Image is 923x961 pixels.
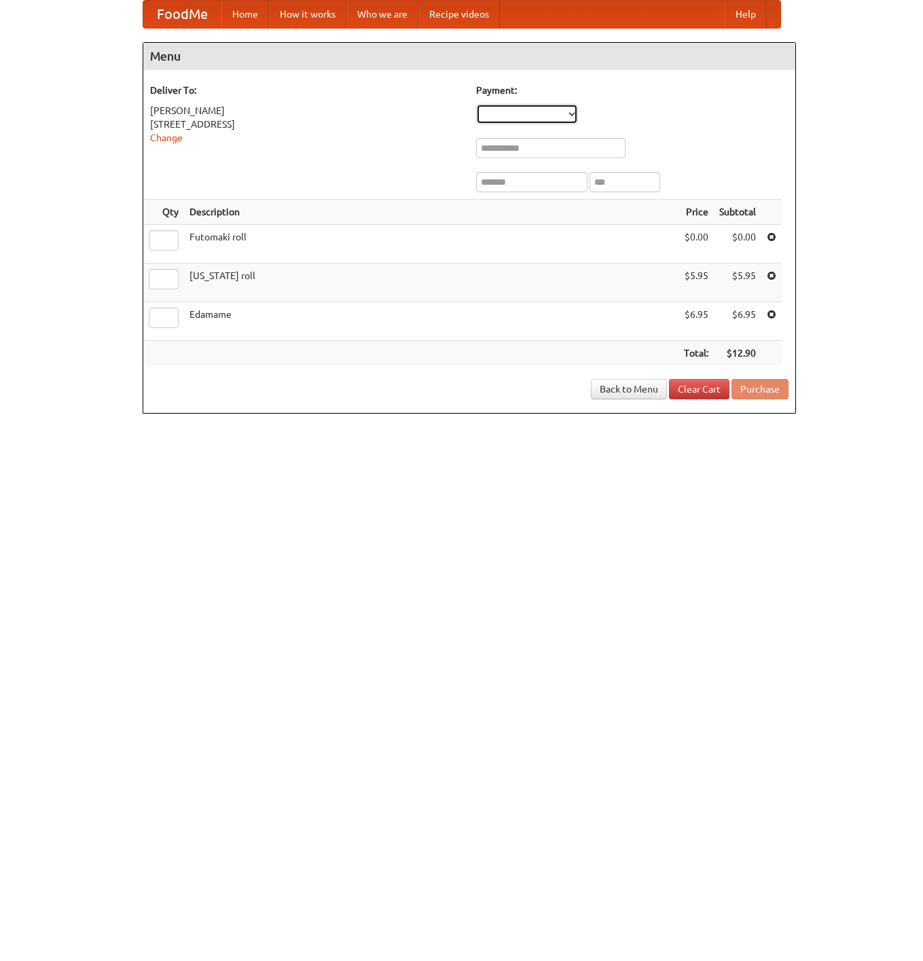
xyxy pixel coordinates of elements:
a: Help [725,1,767,28]
th: Price [678,200,714,225]
div: [PERSON_NAME] [150,104,463,117]
th: Subtotal [714,200,761,225]
td: $6.95 [714,302,761,341]
th: Qty [143,200,184,225]
td: Futomaki roll [184,225,678,264]
h5: Deliver To: [150,84,463,97]
div: [STREET_ADDRESS] [150,117,463,131]
td: $6.95 [678,302,714,341]
th: Description [184,200,678,225]
button: Purchase [731,379,789,399]
td: $0.00 [678,225,714,264]
td: $5.95 [714,264,761,302]
td: $0.00 [714,225,761,264]
a: Recipe videos [418,1,500,28]
h5: Payment: [476,84,789,97]
a: Back to Menu [591,379,667,399]
h4: Menu [143,43,795,70]
a: How it works [269,1,346,28]
th: $12.90 [714,341,761,366]
a: FoodMe [143,1,221,28]
a: Clear Cart [669,379,729,399]
td: [US_STATE] roll [184,264,678,302]
th: Total: [678,341,714,366]
a: Change [150,132,183,143]
a: Home [221,1,269,28]
a: Who we are [346,1,418,28]
td: $5.95 [678,264,714,302]
td: Edamame [184,302,678,341]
